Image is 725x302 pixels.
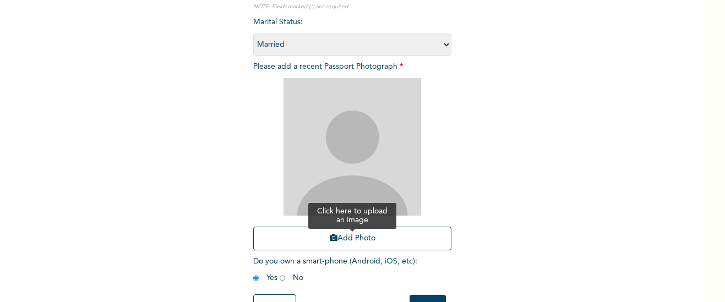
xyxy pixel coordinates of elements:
p: NOTE: Fields marked (*) are required [253,3,451,11]
img: Crop [284,78,421,216]
span: Please add a recent Passport Photograph [253,63,451,256]
span: Marital Status : [253,18,451,48]
button: Add Photo [253,227,451,250]
span: Do you own a smart-phone (Android, iOS, etc) : Yes No [253,257,417,282]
